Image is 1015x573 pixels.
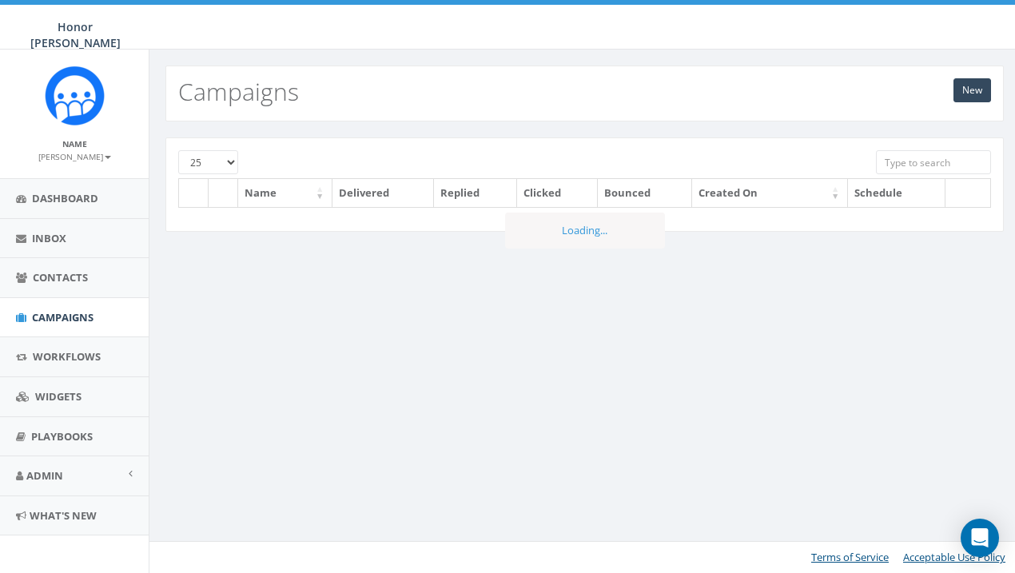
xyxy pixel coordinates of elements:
[505,213,665,249] div: Loading...
[903,550,1005,564] a: Acceptable Use Policy
[238,179,332,207] th: Name
[32,310,94,324] span: Campaigns
[38,151,111,162] small: [PERSON_NAME]
[598,179,692,207] th: Bounced
[811,550,889,564] a: Terms of Service
[961,519,999,557] div: Open Intercom Messenger
[30,508,97,523] span: What's New
[33,270,88,285] span: Contacts
[35,389,82,404] span: Widgets
[848,179,945,207] th: Schedule
[38,149,111,163] a: [PERSON_NAME]
[33,349,101,364] span: Workflows
[45,66,105,125] img: Rally_Corp_Icon_1.png
[62,138,87,149] small: Name
[692,179,848,207] th: Created On
[26,468,63,483] span: Admin
[178,78,299,105] h2: Campaigns
[32,231,66,245] span: Inbox
[434,179,517,207] th: Replied
[31,429,93,444] span: Playbooks
[332,179,433,207] th: Delivered
[517,179,598,207] th: Clicked
[32,191,98,205] span: Dashboard
[953,78,991,102] a: New
[30,19,121,50] span: Honor [PERSON_NAME]
[876,150,992,174] input: Type to search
